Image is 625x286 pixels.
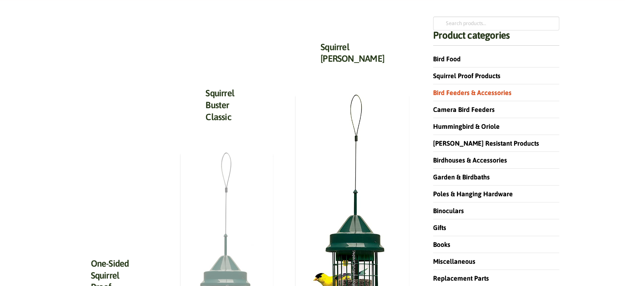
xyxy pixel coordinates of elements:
a: Birdhouses & Accessories [433,156,507,164]
a: Miscellaneous [433,258,475,265]
a: Squirrel Buster Classic [205,88,234,122]
a: Hummingbird & Oriole [433,123,500,130]
h4: Product categories [433,30,559,46]
a: Squirrel Proof Products [433,72,500,79]
a: Camera Bird Feeders [433,106,495,113]
a: Garden & Birdbaths [433,173,490,181]
a: Books [433,241,450,248]
input: Search products… [433,16,559,30]
a: Squirrel [PERSON_NAME] [321,42,384,64]
a: Bird Feeders & Accessories [433,89,512,96]
a: Replacement Parts [433,274,489,282]
a: Poles & Hanging Hardware [433,190,513,198]
a: Binoculars [433,207,464,214]
a: Bird Food [433,55,461,63]
a: [PERSON_NAME] Resistant Products [433,140,539,147]
a: Gifts [433,224,446,231]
